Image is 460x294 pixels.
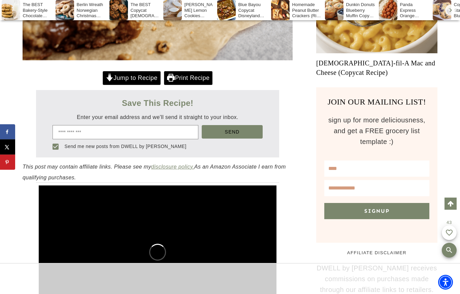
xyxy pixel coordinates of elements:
[324,115,429,147] p: sign up for more deliciousness, and get a FREE grocery list template :)
[164,71,212,85] a: Print Recipe
[324,203,429,219] button: Signup
[151,164,194,170] a: disclosure policy.
[103,71,161,85] a: Jump to Recipe
[324,96,429,108] h3: JOIN OUR MAILING LIST!
[316,249,437,256] h5: AFFILIATE DISCLAIMER
[445,198,457,210] a: Scroll to top
[316,58,437,77] a: [DEMOGRAPHIC_DATA]-fil-A Mac and Cheese (Copycat Recipe)
[438,275,453,290] div: Accessibility Menu
[23,164,286,180] em: This post may contain affiliate links. Please see my As an Amazon Associate I earn from qualifyin...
